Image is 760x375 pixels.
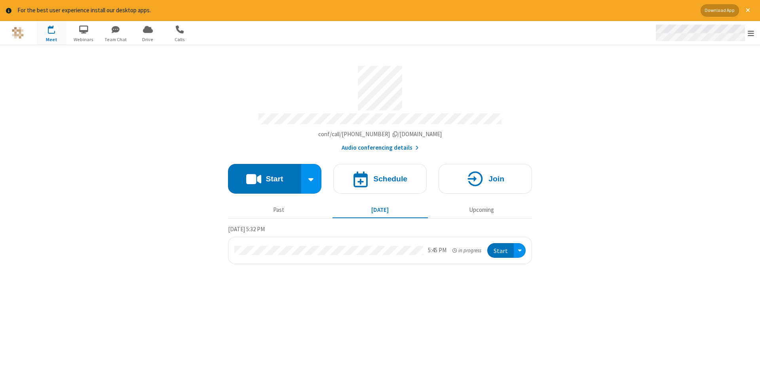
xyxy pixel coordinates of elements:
div: 1 [53,25,59,31]
div: For the best user experience install our desktop apps. [17,6,695,15]
span: Webinars [69,36,99,43]
section: Today's Meetings [228,225,532,264]
span: Calls [165,36,195,43]
span: [DATE] 5:32 PM [228,225,265,233]
span: Team Chat [101,36,131,43]
em: in progress [452,247,481,254]
button: Audio conferencing details [342,143,419,152]
span: Copy my meeting room link [318,130,442,138]
button: Start [487,243,514,258]
button: Logo [3,21,32,45]
span: Meet [37,36,66,43]
button: [DATE] [332,203,428,218]
button: Join [439,164,532,194]
img: QA Selenium DO NOT DELETE OR CHANGE [12,27,24,39]
h4: Start [266,175,283,183]
h4: Schedule [373,175,407,183]
section: Account details [228,60,532,152]
div: 5:45 PM [428,246,446,255]
button: Schedule [333,164,427,194]
h4: Join [488,175,504,183]
button: Copy my meeting room linkCopy my meeting room link [318,130,442,139]
div: Open menu [514,243,526,258]
button: Download App [701,4,739,17]
button: Close alert [742,4,754,17]
button: Past [231,203,327,218]
span: Drive [133,36,163,43]
div: Start conference options [301,164,322,194]
button: Upcoming [434,203,529,218]
button: Start [228,164,301,194]
div: Open menu [648,21,760,45]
